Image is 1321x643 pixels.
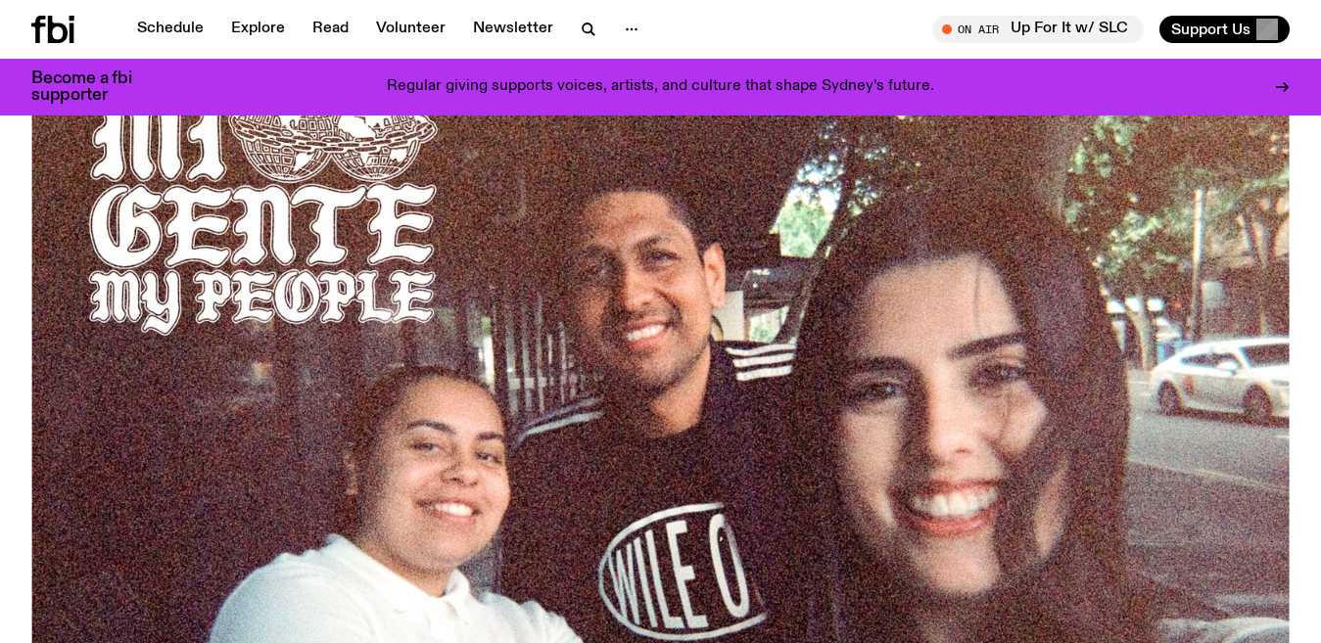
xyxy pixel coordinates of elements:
[1171,21,1250,38] span: Support Us
[364,16,457,43] a: Volunteer
[301,16,360,43] a: Read
[1159,16,1290,43] button: Support Us
[31,70,157,104] h3: Become a fbi supporter
[387,78,934,96] p: Regular giving supports voices, artists, and culture that shape Sydney’s future.
[219,16,297,43] a: Explore
[932,16,1144,43] button: On AirUp For It w/ SLC
[461,16,565,43] a: Newsletter
[125,16,215,43] a: Schedule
